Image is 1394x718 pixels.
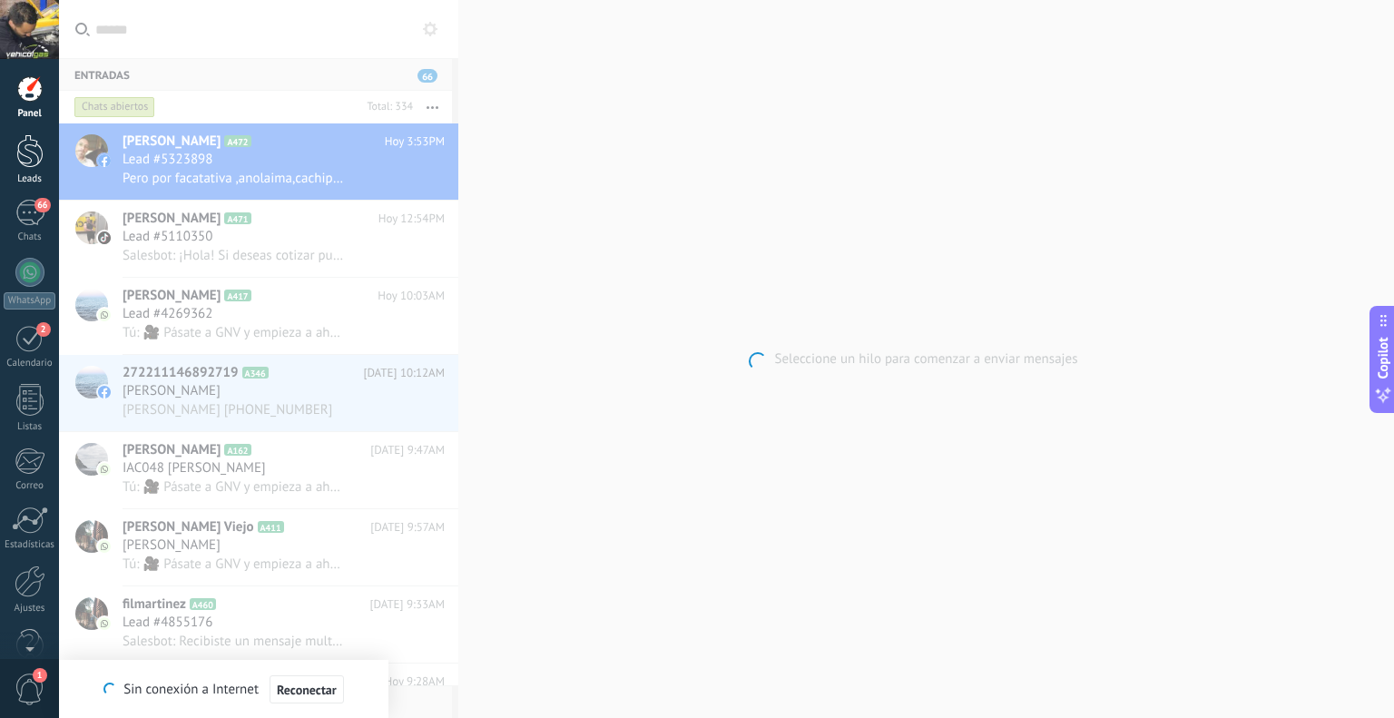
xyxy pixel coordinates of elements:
[4,603,56,615] div: Ajustes
[270,675,344,704] button: Reconectar
[36,322,51,337] span: 2
[4,358,56,369] div: Calendario
[4,292,55,310] div: WhatsApp
[33,668,47,683] span: 1
[4,480,56,492] div: Correo
[34,198,50,212] span: 66
[4,421,56,433] div: Listas
[4,231,56,243] div: Chats
[1374,337,1392,379] span: Copilot
[4,108,56,120] div: Panel
[4,173,56,185] div: Leads
[103,674,343,704] div: Sin conexión a Internet
[277,684,337,696] span: Reconectar
[4,539,56,551] div: Estadísticas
